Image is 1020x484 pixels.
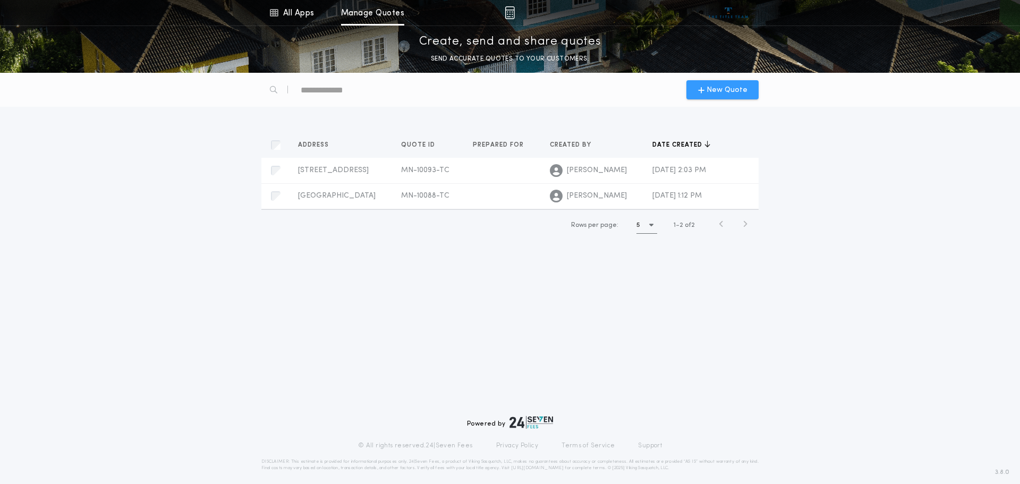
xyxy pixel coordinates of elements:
[571,222,618,228] span: Rows per page:
[567,165,627,176] span: [PERSON_NAME]
[473,141,526,149] span: Prepared for
[401,192,449,200] span: MN-10088-TC
[562,441,615,450] a: Terms of Service
[567,191,627,201] span: [PERSON_NAME]
[261,458,759,471] p: DISCLAIMER: This estimate is provided for informational purposes only. 24|Seven Fees, a product o...
[638,441,662,450] a: Support
[652,140,710,150] button: Date created
[636,217,657,234] button: 5
[636,220,640,231] h1: 5
[298,140,337,150] button: Address
[550,141,593,149] span: Created by
[496,441,539,450] a: Privacy Policy
[707,84,747,96] span: New Quote
[995,468,1009,477] span: 3.8.0
[401,140,443,150] button: Quote ID
[358,441,473,450] p: © All rights reserved. 24|Seven Fees
[686,80,759,99] button: New Quote
[431,54,589,64] p: SEND ACCURATE QUOTES TO YOUR CUSTOMERS.
[685,220,695,230] span: of 2
[511,466,564,470] a: [URL][DOMAIN_NAME]
[401,141,437,149] span: Quote ID
[674,222,676,228] span: 1
[467,416,553,429] div: Powered by
[652,192,702,200] span: [DATE] 1:12 PM
[298,141,331,149] span: Address
[298,192,376,200] span: [GEOGRAPHIC_DATA]
[401,166,449,174] span: MN-10093-TC
[550,140,599,150] button: Created by
[709,7,749,18] img: vs-icon
[419,33,601,50] p: Create, send and share quotes
[298,166,369,174] span: [STREET_ADDRESS]
[679,222,683,228] span: 2
[652,166,706,174] span: [DATE] 2:03 PM
[505,6,515,19] img: img
[652,141,704,149] span: Date created
[509,416,553,429] img: logo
